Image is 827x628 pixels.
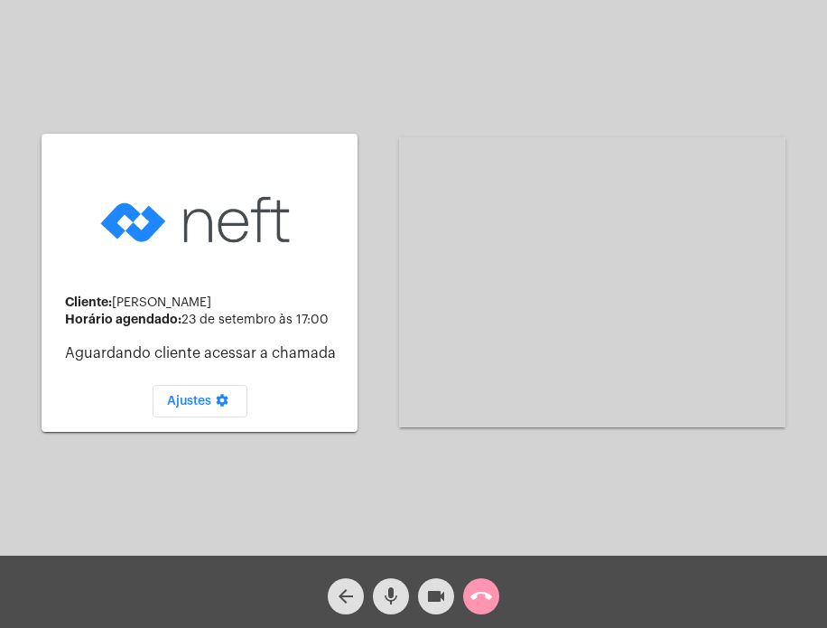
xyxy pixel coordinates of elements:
mat-icon: mic [380,586,402,607]
strong: Cliente: [65,295,112,308]
mat-icon: settings [211,393,233,415]
mat-icon: call_end [470,586,492,607]
mat-icon: arrow_back [335,586,357,607]
button: Ajustes [153,385,247,417]
div: [PERSON_NAME] [65,295,343,310]
span: Ajustes [167,395,233,408]
div: 23 de setembro às 17:00 [65,313,343,327]
p: Aguardando cliente acessar a chamada [65,345,343,361]
mat-icon: videocam [425,586,447,607]
strong: Horário agendado: [65,313,181,325]
img: logo-neft-novo-2.png [96,168,303,272]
